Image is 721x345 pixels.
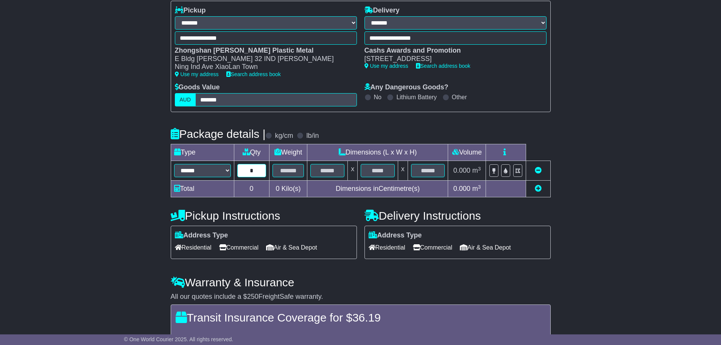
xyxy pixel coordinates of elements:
td: x [348,161,358,181]
label: Delivery [364,6,400,15]
div: E Bldg [PERSON_NAME] 32 IND [PERSON_NAME] [175,55,349,63]
td: Total [171,181,234,197]
span: 0.000 [453,167,470,174]
a: Use my address [364,63,408,69]
td: Kilo(s) [269,181,307,197]
td: Qty [234,144,269,161]
td: Volume [448,144,486,161]
a: Add new item [535,185,542,192]
label: No [374,94,382,101]
div: Cashs Awards and Promotion [364,47,539,55]
span: Commercial [413,242,452,253]
div: All our quotes include a $ FreightSafe warranty. [171,293,551,301]
label: Other [452,94,467,101]
a: Remove this item [535,167,542,174]
label: kg/cm [275,132,293,140]
td: x [398,161,408,181]
span: Commercial [219,242,259,253]
sup: 3 [478,166,481,172]
span: © One World Courier 2025. All rights reserved. [124,336,234,342]
h4: Pickup Instructions [171,209,357,222]
td: Dimensions (L x W x H) [307,144,448,161]
h4: Delivery Instructions [364,209,551,222]
label: Pickup [175,6,206,15]
span: m [472,167,481,174]
span: Residential [175,242,212,253]
div: Zhongshan [PERSON_NAME] Plastic Metal [175,47,349,55]
span: Air & Sea Depot [460,242,511,253]
span: m [472,185,481,192]
span: 0.000 [453,185,470,192]
label: Address Type [369,231,422,240]
label: Address Type [175,231,228,240]
td: Type [171,144,234,161]
span: Residential [369,242,405,253]
a: Search address book [416,63,470,69]
td: Weight [269,144,307,161]
h4: Warranty & Insurance [171,276,551,289]
label: Lithium Battery [396,94,437,101]
a: Search address book [226,71,281,77]
span: Air & Sea Depot [266,242,317,253]
a: Use my address [175,71,219,77]
span: 250 [247,293,259,300]
div: [STREET_ADDRESS] [364,55,539,63]
span: 0 [276,185,279,192]
label: lb/in [306,132,319,140]
h4: Transit Insurance Coverage for $ [176,311,546,324]
div: Ning Ind Ave XiaoLan Town [175,63,349,71]
label: Any Dangerous Goods? [364,83,448,92]
sup: 3 [478,184,481,190]
td: 0 [234,181,269,197]
h4: Package details | [171,128,266,140]
span: 36.19 [352,311,381,324]
label: Goods Value [175,83,220,92]
label: AUD [175,93,196,106]
td: Dimensions in Centimetre(s) [307,181,448,197]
